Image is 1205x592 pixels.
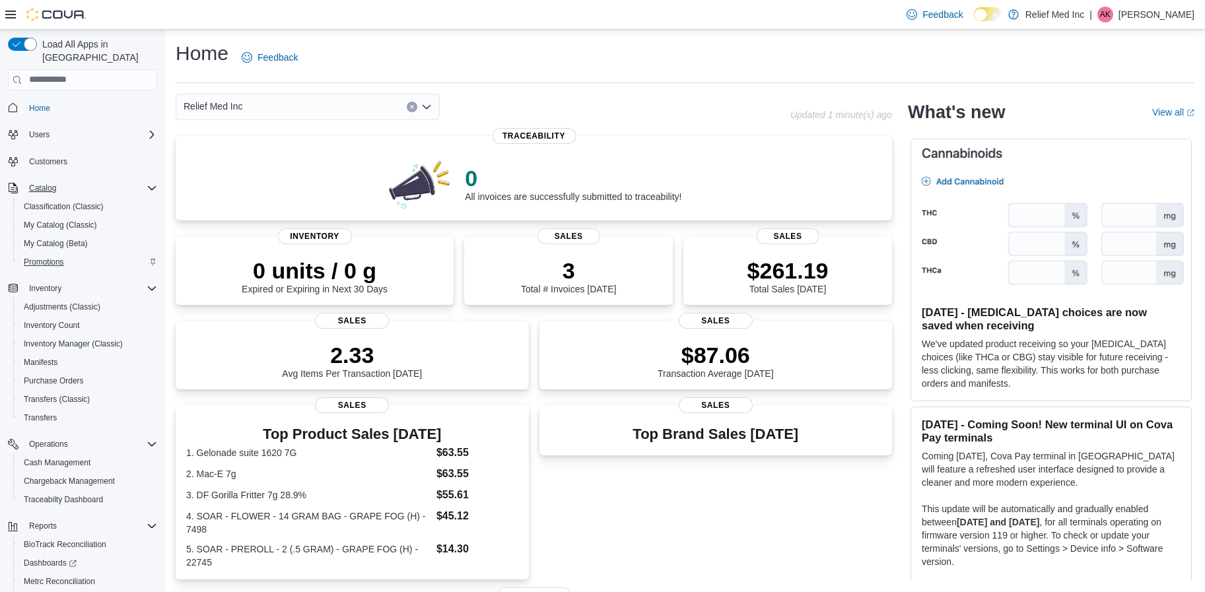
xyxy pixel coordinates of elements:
[436,466,518,482] dd: $63.55
[658,342,774,368] p: $87.06
[1097,7,1113,22] div: Alyz Khowaja
[13,409,162,427] button: Transfers
[29,156,67,167] span: Customers
[13,253,162,271] button: Promotions
[24,280,67,296] button: Inventory
[29,283,61,294] span: Inventory
[24,558,77,568] span: Dashboards
[186,467,431,480] dt: 2. Mac-E 7g
[3,279,162,298] button: Inventory
[747,257,829,284] p: $261.19
[922,449,1181,489] p: Coming [DATE], Cova Pay terminal in [GEOGRAPHIC_DATA] will feature a refreshed user interface des...
[282,342,422,368] p: 2.33
[18,299,157,315] span: Adjustments (Classic)
[3,179,162,197] button: Catalog
[24,576,95,587] span: Metrc Reconciliation
[13,472,162,490] button: Chargeback Management
[24,180,157,196] span: Catalog
[922,337,1181,390] p: We've updated product receiving so your [MEDICAL_DATA] choices (like THCa or CBG) stay visible fo...
[18,354,63,370] a: Manifests
[13,353,162,372] button: Manifests
[901,1,968,28] a: Feedback
[18,236,157,251] span: My Catalog (Beta)
[679,313,753,329] span: Sales
[18,199,109,214] a: Classification (Classic)
[790,110,892,120] p: Updated 1 minute(s) ago
[13,453,162,472] button: Cash Management
[908,102,1005,123] h2: What's new
[186,446,431,459] dt: 1. Gelonade suite 1620 7G
[1187,109,1194,117] svg: External link
[18,391,157,407] span: Transfers (Classic)
[18,473,157,489] span: Chargeback Management
[18,391,95,407] a: Transfers (Classic)
[26,8,86,21] img: Cova
[24,539,106,550] span: BioTrack Reconciliation
[3,125,162,144] button: Users
[13,390,162,409] button: Transfers (Classic)
[24,518,157,534] span: Reports
[436,487,518,503] dd: $55.61
[13,298,162,316] button: Adjustments (Classic)
[18,537,112,552] a: BioTrack Reconciliation
[922,306,1181,332] h3: [DATE] - [MEDICAL_DATA] choices are now saved when receiving
[13,234,162,253] button: My Catalog (Beta)
[18,410,62,426] a: Transfers
[13,490,162,509] button: Traceabilty Dashboard
[258,51,298,64] span: Feedback
[633,426,798,442] h3: Top Brand Sales [DATE]
[658,342,774,379] div: Transaction Average [DATE]
[29,183,56,193] span: Catalog
[186,543,431,569] dt: 5. SOAR - PREROLL - 2 (.5 GRAM) - GRAPE FOG (H) - 22745
[465,165,681,202] div: All invoices are successfully submitted to traceability!
[18,217,102,233] a: My Catalog (Classic)
[242,257,388,294] div: Expired or Expiring in Next 30 Days
[24,436,157,452] span: Operations
[24,436,73,452] button: Operations
[24,201,104,212] span: Classification (Classic)
[922,8,963,21] span: Feedback
[18,373,89,389] a: Purchase Orders
[18,555,82,571] a: Dashboards
[436,508,518,524] dd: $45.12
[13,197,162,216] button: Classification (Classic)
[24,154,73,170] a: Customers
[24,280,157,296] span: Inventory
[922,502,1181,568] p: This update will be automatically and gradually enabled between , for all terminals operating on ...
[315,313,389,329] span: Sales
[24,238,88,249] span: My Catalog (Beta)
[1089,7,1092,22] p: |
[18,199,157,214] span: Classification (Classic)
[315,397,389,413] span: Sales
[18,473,120,489] a: Chargeback Management
[278,228,352,244] span: Inventory
[24,127,157,143] span: Users
[3,98,162,117] button: Home
[465,165,681,191] p: 0
[421,102,432,112] button: Open list of options
[537,228,600,244] span: Sales
[37,38,157,64] span: Load All Apps in [GEOGRAPHIC_DATA]
[29,521,57,531] span: Reports
[24,220,97,230] span: My Catalog (Classic)
[1119,7,1194,22] p: [PERSON_NAME]
[1025,7,1084,22] p: Relief Med Inc
[974,7,1002,21] input: Dark Mode
[18,410,157,426] span: Transfers
[1100,7,1111,22] span: AK
[13,535,162,554] button: BioTrack Reconciliation
[18,336,128,352] a: Inventory Manager (Classic)
[1152,107,1194,117] a: View allExternal link
[24,257,64,267] span: Promotions
[18,537,157,552] span: BioTrack Reconciliation
[24,518,62,534] button: Reports
[24,376,84,386] span: Purchase Orders
[13,316,162,335] button: Inventory Count
[13,572,162,591] button: Metrc Reconciliation
[29,103,50,114] span: Home
[436,541,518,557] dd: $14.30
[18,455,96,471] a: Cash Management
[3,517,162,535] button: Reports
[18,217,157,233] span: My Catalog (Classic)
[18,574,100,589] a: Metrc Reconciliation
